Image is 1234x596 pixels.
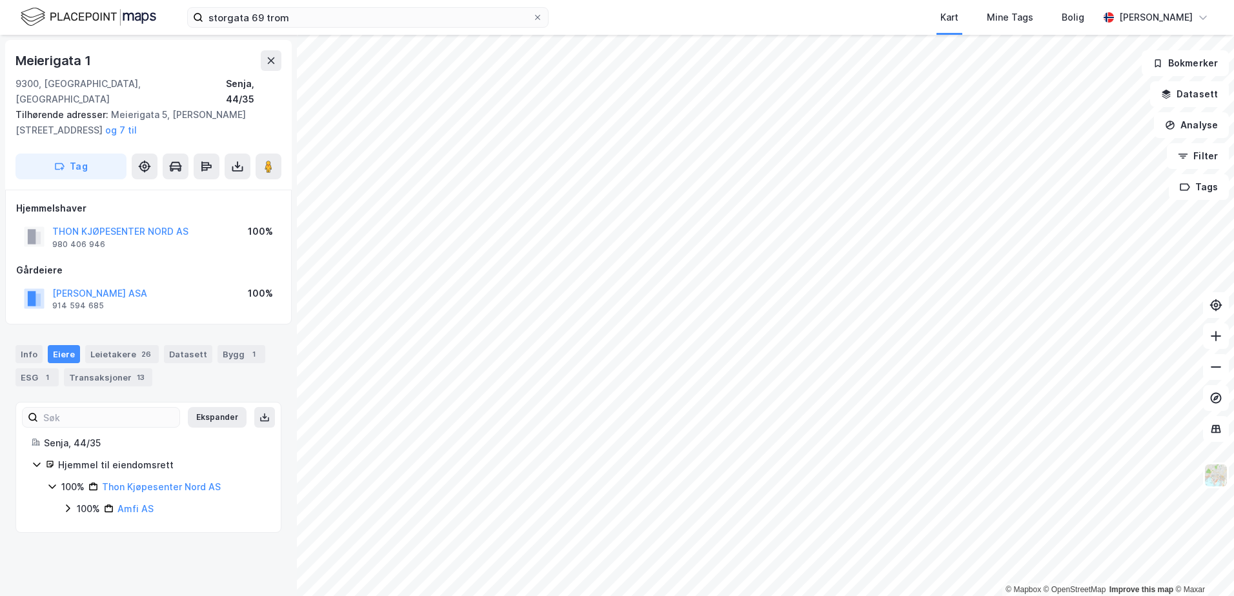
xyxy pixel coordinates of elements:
a: Amfi AS [117,503,154,514]
input: Søk [38,408,179,427]
img: Z [1204,463,1228,488]
button: Tags [1169,174,1229,200]
div: Bolig [1062,10,1084,25]
div: 100% [61,479,85,495]
iframe: Chat Widget [1169,534,1234,596]
div: Eiere [48,345,80,363]
a: Mapbox [1006,585,1041,594]
div: 26 [139,348,154,361]
div: Meierigata 1 [15,50,94,71]
div: Info [15,345,43,363]
input: Søk på adresse, matrikkel, gårdeiere, leietakere eller personer [203,8,532,27]
button: Tag [15,154,126,179]
div: Kontrollprogram for chat [1169,534,1234,596]
div: 100% [248,286,273,301]
button: Filter [1167,143,1229,169]
a: OpenStreetMap [1044,585,1106,594]
div: 100% [248,224,273,239]
div: Transaksjoner [64,368,152,386]
button: Analyse [1154,112,1229,138]
div: Hjemmel til eiendomsrett [58,457,265,473]
div: 13 [134,371,147,384]
button: Bokmerker [1142,50,1229,76]
div: Senja, 44/35 [226,76,281,107]
div: Mine Tags [987,10,1033,25]
div: 9300, [GEOGRAPHIC_DATA], [GEOGRAPHIC_DATA] [15,76,226,107]
div: 1 [41,371,54,384]
span: Tilhørende adresser: [15,109,111,120]
div: Leietakere [85,345,159,363]
div: 100% [77,501,100,517]
div: 980 406 946 [52,239,105,250]
a: Thon Kjøpesenter Nord AS [102,481,221,492]
div: ESG [15,368,59,386]
div: Senja, 44/35 [44,435,265,451]
div: Kart [940,10,958,25]
a: Improve this map [1109,585,1173,594]
img: logo.f888ab2527a4732fd821a326f86c7f29.svg [21,6,156,28]
div: Bygg [217,345,265,363]
div: [PERSON_NAME] [1119,10,1193,25]
div: Gårdeiere [16,263,281,278]
div: Hjemmelshaver [16,201,281,216]
div: Datasett [164,345,212,363]
button: Datasett [1150,81,1229,107]
div: Meierigata 5, [PERSON_NAME][STREET_ADDRESS] [15,107,271,138]
div: 1 [247,348,260,361]
div: 914 594 685 [52,301,104,311]
button: Ekspander [188,407,247,428]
